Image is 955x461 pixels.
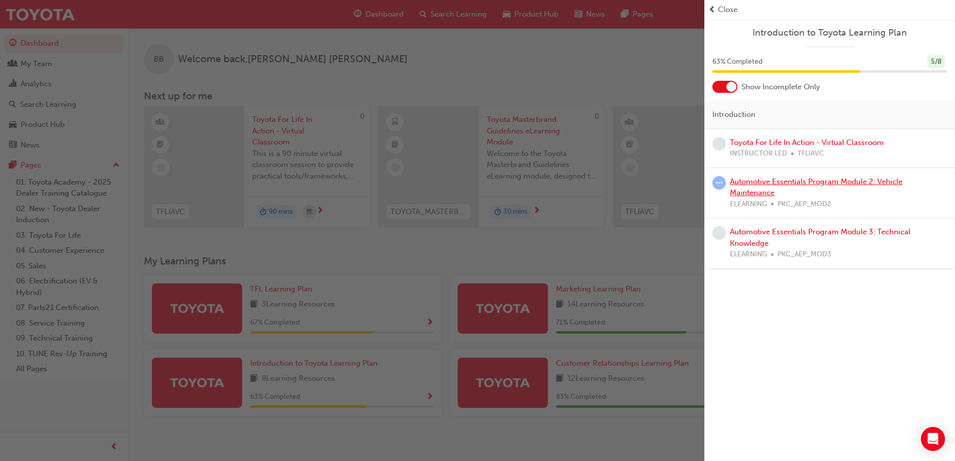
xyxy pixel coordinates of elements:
span: INSTRUCTOR LED [730,148,787,160]
span: prev-icon [708,4,716,16]
span: Introduction [712,109,755,120]
a: Introduction to Toyota Learning Plan [712,27,947,39]
button: prev-iconClose [708,4,951,16]
span: TFLIAVC [798,148,824,160]
span: Show Incomplete Only [741,81,820,93]
span: 63 % Completed [712,56,762,68]
span: learningRecordVerb_NONE-icon [712,137,726,150]
span: learningRecordVerb_NONE-icon [712,226,726,240]
span: PKC_AEP_MOD2 [778,199,831,210]
div: Open Intercom Messenger [921,427,945,451]
span: Close [718,4,737,16]
span: ELEARNING [730,249,767,260]
span: learningRecordVerb_ATTEMPT-icon [712,176,726,190]
a: Automotive Essentials Program Module 2: Vehicle Maintenance [730,177,902,198]
span: PKC_AEP_MOD3 [778,249,831,260]
a: Toyota For Life In Action - Virtual Classroom [730,138,884,147]
span: ELEARNING [730,199,767,210]
div: 5 / 8 [927,55,945,69]
a: Automotive Essentials Program Module 3: Technical Knowledge [730,227,910,248]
